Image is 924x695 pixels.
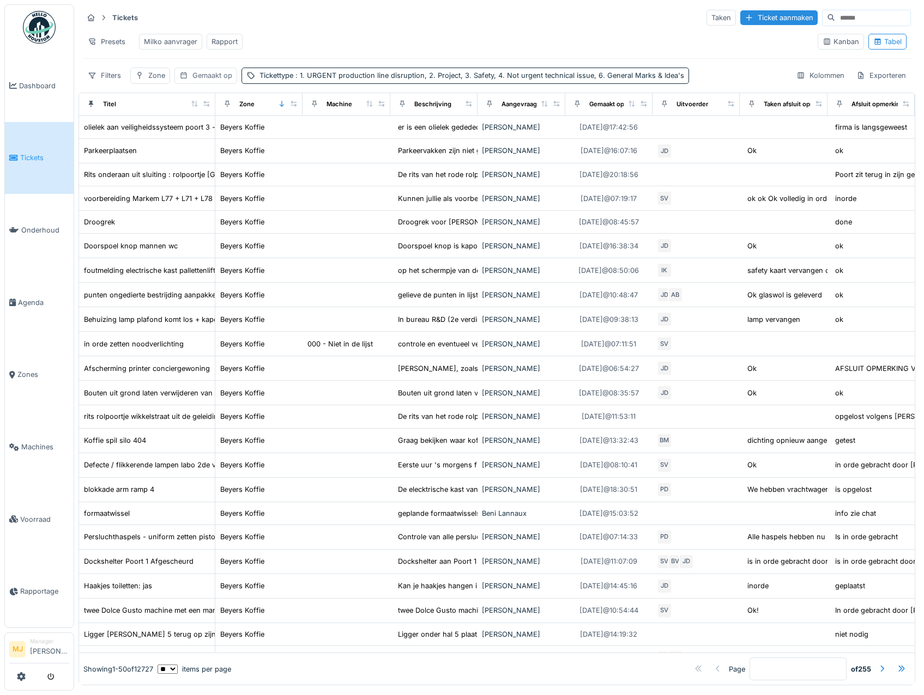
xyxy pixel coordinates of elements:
[657,312,672,327] div: JD
[220,388,264,398] div: Beyers Koffie
[835,217,852,227] div: done
[835,265,843,276] div: ok
[84,435,146,446] div: Koffie spil silo 404
[83,68,126,83] div: Filters
[764,100,842,109] div: Taken afsluit opmerkingen
[677,100,708,109] div: Uitvoerder
[579,605,638,615] div: [DATE] @ 10:54:44
[482,411,560,422] div: [PERSON_NAME]
[398,532,561,542] div: Controle van alle persluchthaspels en -pistolen...
[398,388,559,398] div: Bouten uit grond laten verwijderen van paaltje ...
[579,241,638,251] div: [DATE] @ 16:38:34
[84,241,178,251] div: Doorspoel knop mannen wc
[21,225,69,235] span: Onderhoud
[482,265,560,276] div: [PERSON_NAME]
[398,556,564,566] div: Dockshelter aan Poort 1 is afgescheurd (wegrijd...
[835,484,872,495] div: is opgelost
[103,100,116,109] div: Titel
[581,193,637,204] div: [DATE] @ 07:19:17
[482,484,560,495] div: [PERSON_NAME]
[835,290,843,300] div: ok
[581,339,636,349] div: [DATE] @ 07:11:51
[84,339,184,349] div: in orde zetten noodverlichting
[144,36,197,47] div: Milko aanvrager
[657,361,672,376] div: JD
[835,508,876,519] div: info zie chat
[482,339,560,349] div: [PERSON_NAME]
[398,363,595,374] div: [PERSON_NAME], zoals besproken maak ik hier ook een ...
[482,363,560,374] div: [PERSON_NAME]
[30,637,69,661] li: [PERSON_NAME]
[668,650,683,666] div: XX
[398,241,563,251] div: Doorspoel knop is kapot waardoor er water blijf...
[657,458,672,473] div: SV
[220,339,264,349] div: Beyers Koffie
[578,265,639,276] div: [DATE] @ 08:50:06
[239,100,255,109] div: Zone
[747,290,822,300] div: Ok glaswol is geleverd
[657,385,672,400] div: JD
[747,314,800,325] div: lamp vervangen
[747,265,849,276] div: safety kaart vervangen op PLC
[482,556,560,566] div: [PERSON_NAME]
[84,290,220,300] div: punten ongedierte bestrijding aanpakken
[17,369,69,380] span: Zones
[84,363,210,374] div: Afscherming printer conciergewoning
[108,13,142,23] strong: Tickets
[398,411,557,422] div: De rits van het rode rolpoortje van de wikkelst...
[657,263,672,278] div: IK
[398,217,589,227] div: Droogrek voor [PERSON_NAME] en dweilen moet opge...
[220,605,264,615] div: Beyers Koffie
[398,605,576,615] div: twee Dolce Gusto machine met een manomeer uitru...
[792,68,849,83] div: Kolommen
[18,297,69,308] span: Agenda
[581,556,637,566] div: [DATE] @ 11:07:09
[835,629,868,639] div: niet nodig
[398,193,560,204] div: Kunnen jullie als voorbereiding zorgen op de li...
[20,586,69,596] span: Rapportage
[579,363,639,374] div: [DATE] @ 06:54:27
[657,287,672,302] div: JD
[482,460,560,470] div: [PERSON_NAME]
[579,508,638,519] div: [DATE] @ 15:03:52
[5,266,74,339] a: Agenda
[398,435,536,446] div: Graag bekijken waar koffie vandaan komt
[398,169,559,180] div: De rits van het rode rolpoortje van de automati...
[579,290,638,300] div: [DATE] @ 10:48:47
[579,435,638,446] div: [DATE] @ 13:32:43
[220,169,264,180] div: Beyers Koffie
[657,238,672,253] div: JD
[482,193,560,204] div: [PERSON_NAME]
[220,363,264,374] div: Beyers Koffie
[482,169,560,180] div: [PERSON_NAME]
[84,193,213,204] div: voorbereiding Markem L77 + L71 + L78
[747,581,769,591] div: inorde
[220,629,264,639] div: Beyers Koffie
[835,314,843,325] div: ok
[5,483,74,556] a: Voorraad
[20,153,69,163] span: Tickets
[84,605,300,615] div: twee Dolce Gusto machine met een manomeer uitrusten voor BCI
[84,581,152,591] div: Haakjes toiletten: jas
[84,169,280,180] div: Rits onderaan uit sluiting : rolpoortje [GEOGRAPHIC_DATA]
[398,122,565,132] div: er is een olielek gededecteerd aan de de pomp v...
[220,122,264,132] div: Beyers Koffie
[835,581,865,591] div: geplaatst
[220,145,264,156] div: Beyers Koffie
[220,193,264,204] div: Beyers Koffie
[581,145,637,156] div: [DATE] @ 16:07:16
[851,100,904,109] div: Afsluit opmerking
[158,664,231,674] div: items per page
[84,532,279,542] div: Persluchthaspels - uniform zetten pistolen en koppelingen
[835,388,843,398] div: ok
[293,71,684,80] span: : 1. URGENT production line disruption, 2. Project, 3. Safety, 4. Not urgent technical issue, 6. ...
[220,435,264,446] div: Beyers Koffie
[84,122,229,132] div: olielek aan veiligheidssysteem poort 3 - sas
[657,603,672,618] div: SV
[747,241,757,251] div: Ok
[851,68,911,83] div: Exporteren
[398,581,561,591] div: Kan je haakjes hangen in de toiletten om een ja...
[192,70,232,81] div: Gemaakt op
[579,532,638,542] div: [DATE] @ 07:14:33
[835,145,843,156] div: ok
